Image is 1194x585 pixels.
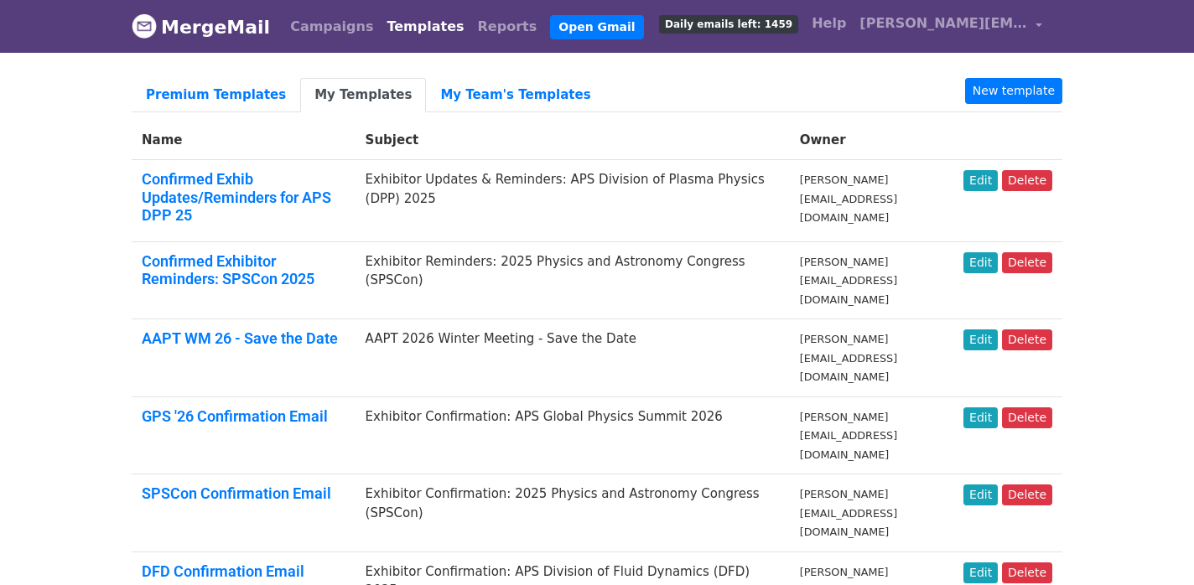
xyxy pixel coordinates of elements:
[550,15,643,39] a: Open Gmail
[800,173,897,224] small: [PERSON_NAME][EMAIL_ADDRESS][DOMAIN_NAME]
[142,170,331,224] a: Confirmed Exhib Updates/Reminders for APS DPP 25
[1002,484,1052,505] a: Delete
[142,252,314,288] a: Confirmed Exhibitor Reminders: SPSCon 2025
[963,252,998,273] a: Edit
[132,9,270,44] a: MergeMail
[790,121,953,160] th: Owner
[142,484,331,502] a: SPSCon Confirmation Email
[659,15,798,34] span: Daily emails left: 1459
[142,329,338,347] a: AAPT WM 26 - Save the Date
[142,562,304,580] a: DFD Confirmation Email
[1002,252,1052,273] a: Delete
[965,78,1062,104] a: New template
[1002,170,1052,191] a: Delete
[132,78,300,112] a: Premium Templates
[356,396,790,474] td: Exhibitor Confirmation: APS Global Physics Summit 2026
[142,407,328,425] a: GPS '26 Confirmation Email
[1002,562,1052,583] a: Delete
[300,78,426,112] a: My Templates
[963,562,998,583] a: Edit
[963,407,998,428] a: Edit
[356,160,790,242] td: Exhibitor Updates & Reminders: APS Division of Plasma Physics (DPP) 2025
[800,333,897,383] small: [PERSON_NAME][EMAIL_ADDRESS][DOMAIN_NAME]
[963,170,998,191] a: Edit
[356,474,790,552] td: Exhibitor Confirmation: 2025 Physics and Astronomy Congress (SPSCon)
[1002,407,1052,428] a: Delete
[853,7,1049,46] a: [PERSON_NAME][EMAIL_ADDRESS][DOMAIN_NAME]
[963,329,998,350] a: Edit
[652,7,805,40] a: Daily emails left: 1459
[426,78,605,112] a: My Team's Templates
[356,241,790,319] td: Exhibitor Reminders: 2025 Physics and Astronomy Congress (SPSCon)
[1002,329,1052,350] a: Delete
[800,411,897,461] small: [PERSON_NAME][EMAIL_ADDRESS][DOMAIN_NAME]
[963,484,998,505] a: Edit
[471,10,544,44] a: Reports
[805,7,853,40] a: Help
[859,13,1027,34] span: [PERSON_NAME][EMAIL_ADDRESS][DOMAIN_NAME]
[380,10,470,44] a: Templates
[356,121,790,160] th: Subject
[800,256,897,306] small: [PERSON_NAME][EMAIL_ADDRESS][DOMAIN_NAME]
[132,121,356,160] th: Name
[283,10,380,44] a: Campaigns
[800,488,897,538] small: [PERSON_NAME][EMAIL_ADDRESS][DOMAIN_NAME]
[132,13,157,39] img: MergeMail logo
[356,319,790,397] td: AAPT 2026 Winter Meeting - Save the Date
